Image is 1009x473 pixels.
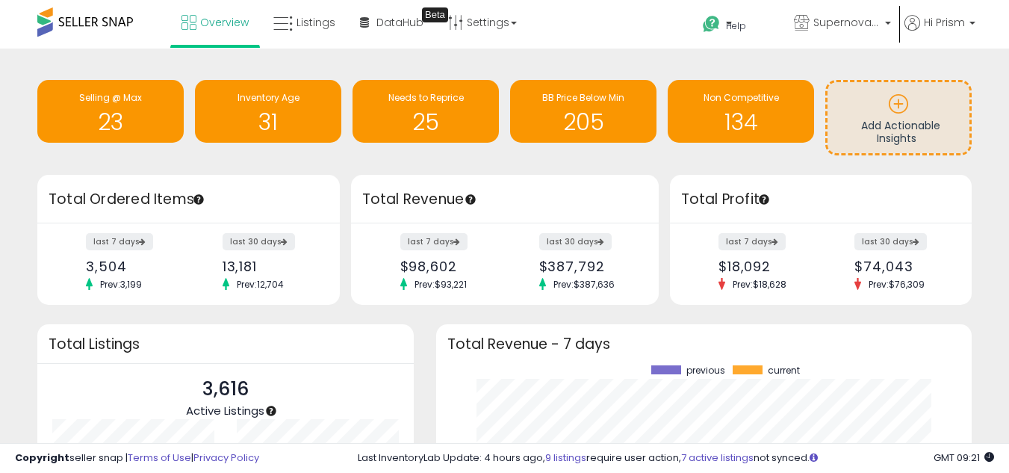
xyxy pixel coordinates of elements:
[49,338,403,350] h3: Total Listings
[186,375,264,404] p: 3,616
[223,259,314,274] div: 13,181
[726,19,746,32] span: Help
[681,189,961,210] h3: Total Profit
[542,91,624,104] span: BB Price Below Min
[854,233,927,250] label: last 30 days
[237,91,299,104] span: Inventory Age
[362,189,648,210] h3: Total Revenue
[725,278,794,291] span: Prev: $18,628
[810,453,818,463] i: Click here to read more about un-synced listings.
[15,451,259,466] div: seller snap | |
[400,259,494,274] div: $98,602
[86,233,153,250] label: last 7 days
[702,15,721,34] i: Get Help
[200,15,249,30] span: Overview
[447,338,960,350] h3: Total Revenue - 7 days
[768,365,800,376] span: current
[264,404,278,418] div: Tooltip anchor
[193,451,259,465] a: Privacy Policy
[545,451,586,465] a: 9 listings
[704,91,779,104] span: Non Competitive
[510,80,656,143] a: BB Price Below Min 205
[854,259,946,274] div: $74,043
[904,15,975,49] a: Hi Prism
[353,80,499,143] a: Needs to Reprice 25
[376,15,423,30] span: DataHub
[128,451,191,465] a: Terms of Use
[358,451,994,466] div: Last InventoryLab Update: 4 hours ago, require user action, not synced.
[79,91,142,104] span: Selling @ Max
[93,278,149,291] span: Prev: 3,199
[539,259,633,274] div: $387,792
[828,82,969,153] a: Add Actionable Insights
[668,80,814,143] a: Non Competitive 134
[400,233,468,250] label: last 7 days
[49,189,329,210] h3: Total Ordered Items
[539,233,612,250] label: last 30 days
[297,15,335,30] span: Listings
[518,110,649,135] h1: 205
[422,7,448,22] div: Tooltip anchor
[924,15,965,30] span: Hi Prism
[691,4,780,49] a: Help
[675,110,807,135] h1: 134
[388,91,464,104] span: Needs to Reprice
[229,278,291,291] span: Prev: 12,704
[934,451,994,465] span: 2025-10-7 09:21 GMT
[360,110,491,135] h1: 25
[186,403,264,418] span: Active Listings
[37,80,184,143] a: Selling @ Max 23
[757,193,771,206] div: Tooltip anchor
[686,365,725,376] span: previous
[15,451,69,465] strong: Copyright
[718,259,810,274] div: $18,092
[195,80,341,143] a: Inventory Age 31
[407,278,474,291] span: Prev: $93,221
[202,110,334,135] h1: 31
[813,15,881,30] span: Supernova Co.
[861,118,940,146] span: Add Actionable Insights
[464,193,477,206] div: Tooltip anchor
[718,233,786,250] label: last 7 days
[192,193,205,206] div: Tooltip anchor
[223,233,295,250] label: last 30 days
[86,259,177,274] div: 3,504
[861,278,932,291] span: Prev: $76,309
[546,278,622,291] span: Prev: $387,636
[681,451,754,465] a: 7 active listings
[45,110,176,135] h1: 23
